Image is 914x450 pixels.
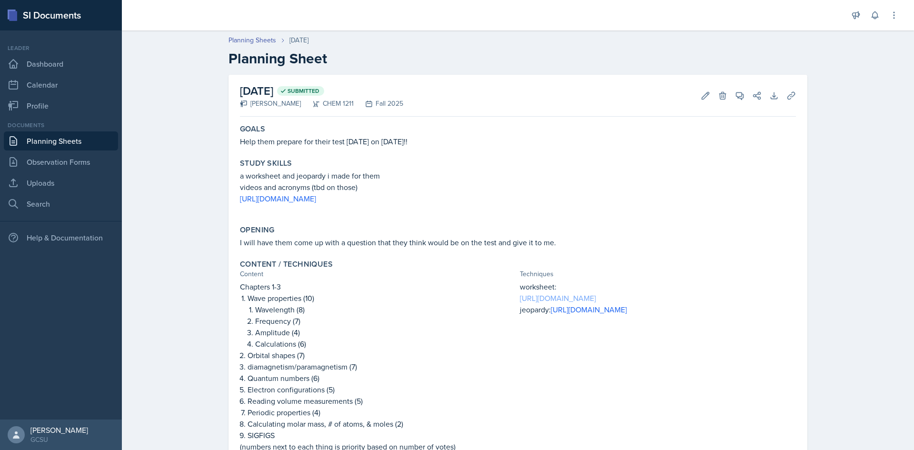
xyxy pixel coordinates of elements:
[520,304,796,315] p: jeopardy:
[4,194,118,213] a: Search
[240,193,316,204] a: [URL][DOMAIN_NAME]
[551,304,627,315] a: [URL][DOMAIN_NAME]
[248,430,516,441] p: SIGFIGS
[240,170,796,181] p: a worksheet and jeopardy i made for them
[4,173,118,192] a: Uploads
[228,35,276,45] a: Planning Sheets
[248,350,516,361] p: Orbital shapes (7)
[520,281,796,292] p: worksheet:
[4,54,118,73] a: Dashboard
[288,87,319,95] span: Submitted
[248,372,516,384] p: Quantum numbers (6)
[255,315,516,327] p: Frequency (7)
[4,96,118,115] a: Profile
[354,99,403,109] div: Fall 2025
[240,260,333,269] label: Content / Techniques
[240,225,275,235] label: Opening
[255,338,516,350] p: Calculations (6)
[255,304,516,315] p: Wavelength (8)
[248,418,516,430] p: Calculating molar mass, # of atoms, & moles (2)
[228,50,807,67] h2: Planning Sheet
[240,237,796,248] p: I will have them come up with a question that they think would be on the test and give it to me.
[248,292,516,304] p: Wave properties (10)
[240,159,292,168] label: Study Skills
[30,435,88,444] div: GCSU
[4,228,118,247] div: Help & Documentation
[4,75,118,94] a: Calendar
[520,293,596,303] a: [URL][DOMAIN_NAME]
[240,281,516,292] p: Chapters 1-3
[248,407,516,418] p: Periodic properties (4)
[520,269,796,279] div: Techniques
[240,269,516,279] div: Content
[255,327,516,338] p: Amplitude (4)
[248,384,516,395] p: Electron configurations (5)
[248,395,516,407] p: Reading volume measurements (5)
[4,44,118,52] div: Leader
[240,99,301,109] div: [PERSON_NAME]
[248,361,516,372] p: diamagnetism/paramagnetism (7)
[240,136,796,147] p: Help them prepare for their test [DATE] on [DATE]!!
[240,181,796,193] p: videos and acronyms (tbd on those)
[289,35,308,45] div: [DATE]
[240,124,265,134] label: Goals
[4,121,118,130] div: Documents
[301,99,354,109] div: CHEM 1211
[240,82,403,100] h2: [DATE]
[4,131,118,150] a: Planning Sheets
[4,152,118,171] a: Observation Forms
[30,425,88,435] div: [PERSON_NAME]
